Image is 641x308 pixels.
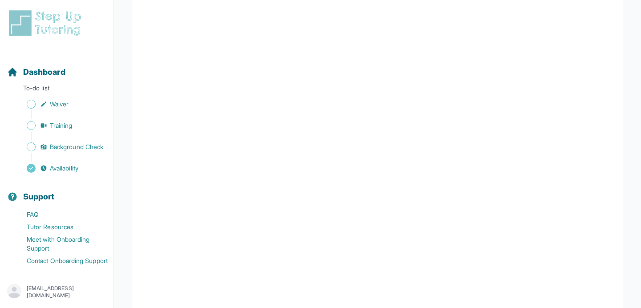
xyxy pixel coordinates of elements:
button: Dashboard [4,52,110,82]
a: Contact Onboarding Support [7,255,114,267]
a: Background Check [7,141,114,153]
p: [EMAIL_ADDRESS][DOMAIN_NAME] [27,285,106,299]
span: Dashboard [23,66,65,78]
button: [EMAIL_ADDRESS][DOMAIN_NAME] [7,284,106,300]
p: To-do list [4,84,110,96]
span: Waiver [50,100,69,109]
a: Training [7,119,114,132]
a: Waiver [7,98,114,110]
span: Background Check [50,142,103,151]
a: FAQ [7,208,114,221]
img: logo [7,9,86,37]
a: Tutor Resources [7,221,114,233]
span: Support [23,190,55,203]
span: Availability [50,164,78,173]
a: Meet with Onboarding Support [7,233,114,255]
a: Dashboard [7,66,65,78]
a: Availability [7,162,114,174]
span: Training [50,121,73,130]
button: Support [4,176,110,207]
